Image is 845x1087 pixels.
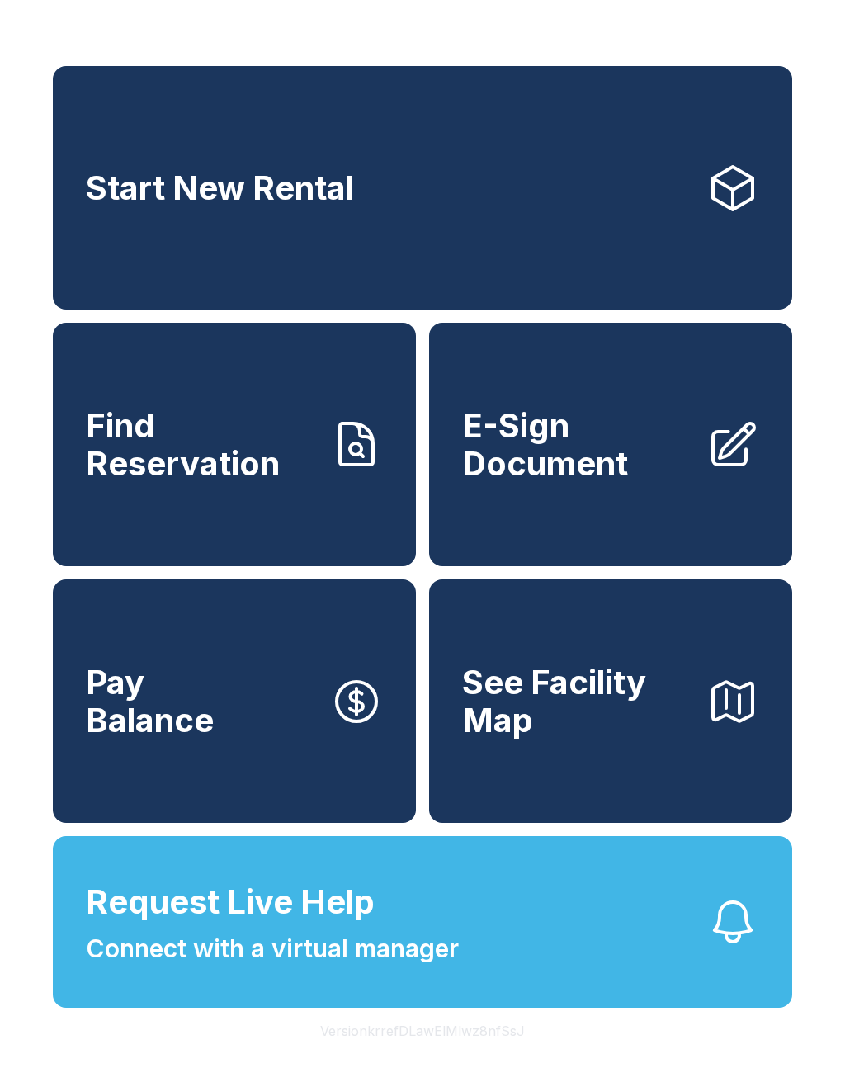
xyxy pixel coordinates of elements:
[53,66,792,310] a: Start New Rental
[86,877,375,927] span: Request Live Help
[86,169,354,207] span: Start New Rental
[86,930,459,967] span: Connect with a virtual manager
[53,323,416,566] a: Find Reservation
[429,579,792,823] button: See Facility Map
[429,323,792,566] a: E-Sign Document
[53,836,792,1008] button: Request Live HelpConnect with a virtual manager
[307,1008,538,1054] button: VersionkrrefDLawElMlwz8nfSsJ
[53,579,416,823] button: PayBalance
[462,407,693,482] span: E-Sign Document
[86,407,317,482] span: Find Reservation
[462,664,693,739] span: See Facility Map
[86,664,214,739] span: Pay Balance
